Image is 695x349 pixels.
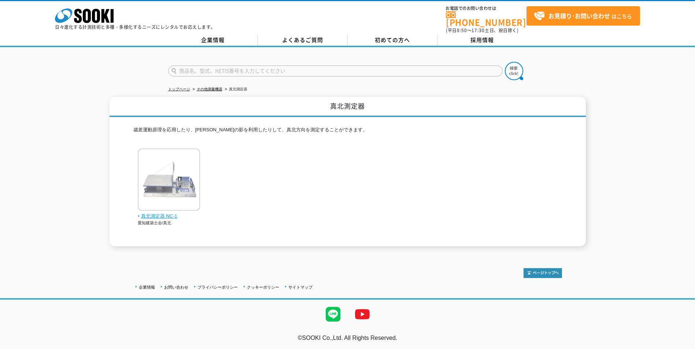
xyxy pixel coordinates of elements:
[505,62,523,80] img: btn_search.png
[164,285,188,289] a: お問い合わせ
[168,35,258,46] a: 企業情報
[446,6,526,11] span: お電話でのお問い合わせは
[437,35,527,46] a: 採用情報
[197,285,238,289] a: プライバシーポリシー
[110,97,586,117] h1: 真北測定器
[446,11,526,26] a: [PHONE_NUMBER]
[318,300,348,329] img: LINE
[138,149,200,213] img: 真北測定器 NC-1
[472,27,485,34] span: 17:30
[139,285,155,289] a: 企業情報
[348,300,377,329] img: YouTube
[138,220,200,226] p: 愛知建築士会/真北
[526,6,640,26] a: お見積り･お問い合わせはこちら
[548,11,610,20] strong: お見積り･お問い合わせ
[446,27,518,34] span: (平日 ～ 土日、祝日除く)
[168,65,503,76] input: 商品名、型式、NETIS番号を入力してください
[348,35,437,46] a: 初めての方へ
[247,285,279,289] a: クッキーポリシー
[55,25,215,29] p: 日々進化する計測技術と多種・多様化するニーズにレンタルでお応えします。
[223,86,247,93] li: 真北測定器
[197,87,222,91] a: その他測量機器
[524,268,562,278] img: トップページへ
[375,36,410,44] span: 初めての方へ
[667,342,695,349] a: テストMail
[288,285,313,289] a: サイトマップ
[168,87,190,91] a: トップページ
[457,27,467,34] span: 8:50
[138,213,200,220] span: 真北測定器 NC-1
[258,35,348,46] a: よくあるご質問
[138,206,200,220] a: 真北測定器 NC-1
[534,11,632,22] span: はこちら
[133,126,562,138] p: 歳差運動原理を応用したり、[PERSON_NAME]の影を利用したりして、真北方向を測定することができます。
